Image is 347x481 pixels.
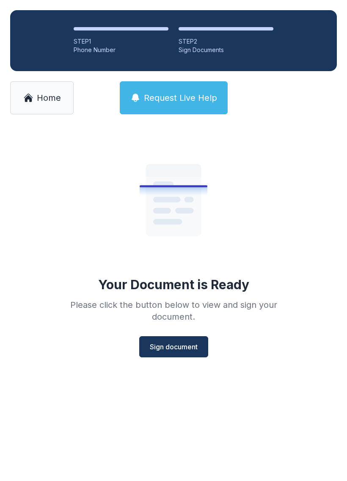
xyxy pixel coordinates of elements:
span: Sign document [150,342,198,352]
div: Your Document is Ready [98,277,249,292]
span: Home [37,92,61,104]
div: Phone Number [74,46,168,54]
div: Please click the button below to view and sign your document. [52,299,295,323]
div: STEP 2 [179,37,273,46]
div: STEP 1 [74,37,168,46]
div: Sign Documents [179,46,273,54]
span: Request Live Help [144,92,217,104]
